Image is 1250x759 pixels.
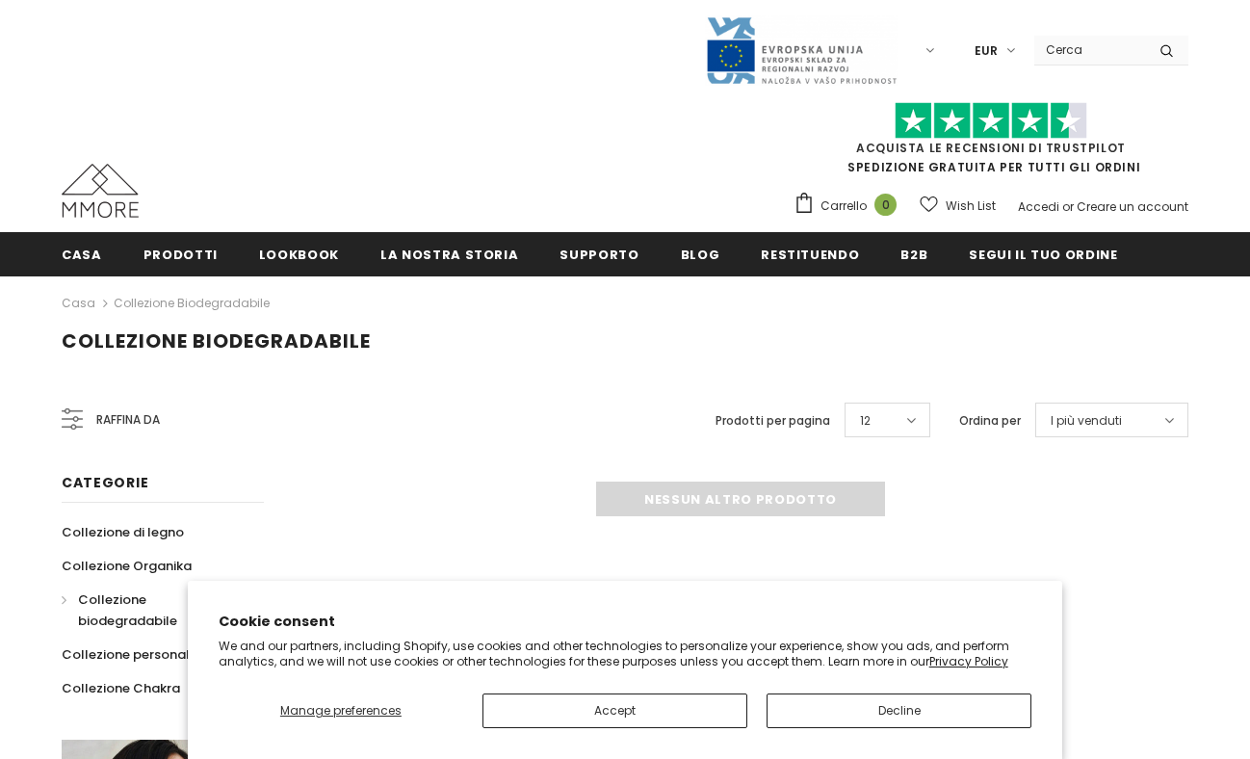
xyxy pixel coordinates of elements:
[920,189,996,222] a: Wish List
[143,232,218,275] a: Prodotti
[1018,198,1059,215] a: Accedi
[62,671,180,705] a: Collezione Chakra
[681,246,720,264] span: Blog
[62,549,192,583] a: Collezione Organika
[975,41,998,61] span: EUR
[62,515,184,549] a: Collezione di legno
[1062,198,1074,215] span: or
[62,645,229,664] span: Collezione personalizzata
[929,653,1008,669] a: Privacy Policy
[681,232,720,275] a: Blog
[96,409,160,431] span: Raffina da
[1077,198,1188,215] a: Creare un account
[62,523,184,541] span: Collezione di legno
[895,102,1087,140] img: Fidati di Pilot Stars
[62,557,192,575] span: Collezione Organika
[62,679,180,697] span: Collezione Chakra
[794,111,1188,175] span: SPEDIZIONE GRATUITA PER TUTTI GLI ORDINI
[860,411,871,431] span: 12
[62,164,139,218] img: Casi MMORE
[219,612,1032,632] h2: Cookie consent
[219,639,1032,668] p: We and our partners, including Shopify, use cookies and other technologies to personalize your ex...
[380,232,518,275] a: La nostra storia
[380,246,518,264] span: La nostra storia
[62,638,229,671] a: Collezione personalizzata
[114,295,270,311] a: Collezione biodegradabile
[761,246,859,264] span: Restituendo
[62,292,95,315] a: Casa
[900,246,927,264] span: B2B
[1034,36,1145,64] input: Search Site
[219,694,463,728] button: Manage preferences
[716,411,830,431] label: Prodotti per pagina
[705,15,898,86] img: Javni Razpis
[62,583,243,638] a: Collezione biodegradabile
[761,232,859,275] a: Restituendo
[705,41,898,58] a: Javni Razpis
[900,232,927,275] a: B2B
[946,196,996,216] span: Wish List
[1051,411,1122,431] span: I più venduti
[560,246,638,264] span: supporto
[280,702,402,719] span: Manage preferences
[259,232,339,275] a: Lookbook
[78,590,177,630] span: Collezione biodegradabile
[62,232,102,275] a: Casa
[959,411,1021,431] label: Ordina per
[143,246,218,264] span: Prodotti
[62,473,148,492] span: Categorie
[969,246,1117,264] span: Segui il tuo ordine
[820,196,867,216] span: Carrello
[794,192,906,221] a: Carrello 0
[969,232,1117,275] a: Segui il tuo ordine
[62,327,371,354] span: Collezione biodegradabile
[874,194,897,216] span: 0
[259,246,339,264] span: Lookbook
[856,140,1126,156] a: Acquista le recensioni di TrustPilot
[62,246,102,264] span: Casa
[767,694,1031,728] button: Decline
[482,694,747,728] button: Accept
[560,232,638,275] a: supporto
